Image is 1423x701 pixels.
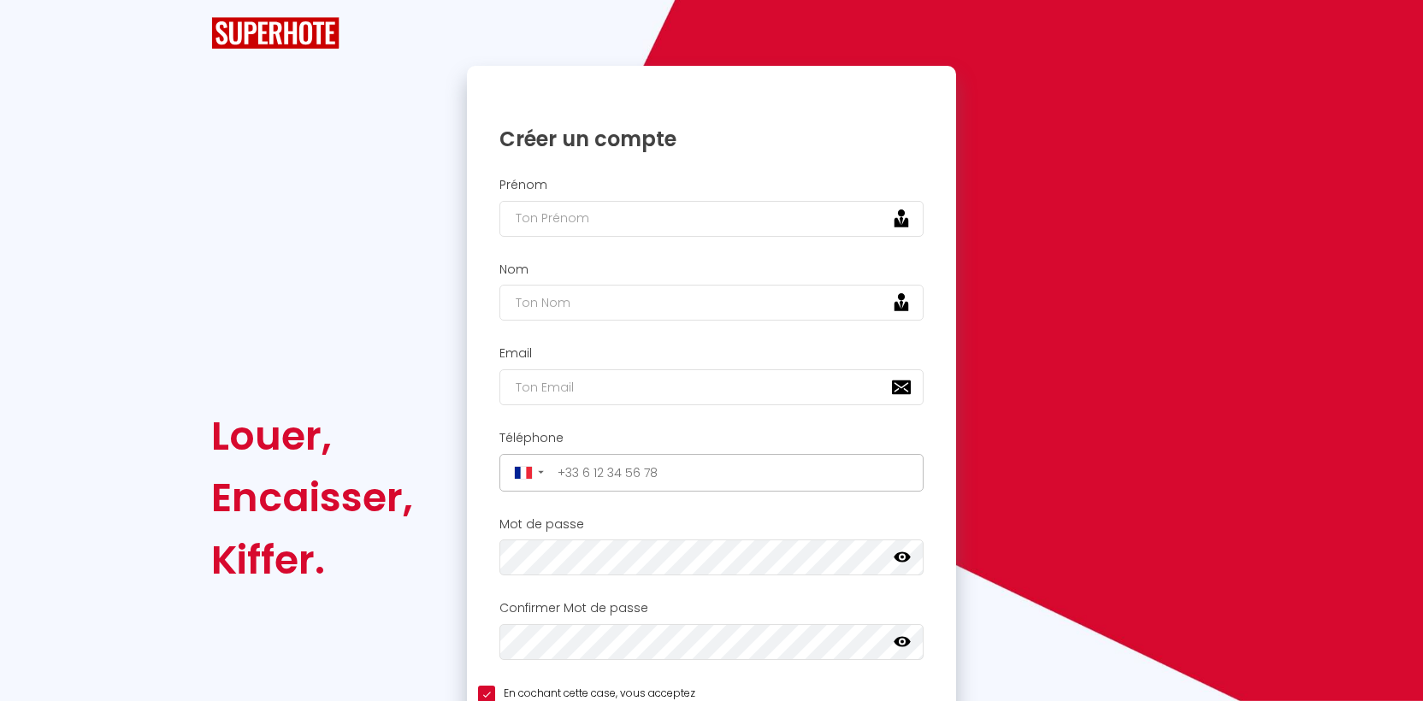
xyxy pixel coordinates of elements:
input: Ton Nom [499,285,924,321]
h1: Créer un compte [499,126,924,152]
input: +33 6 12 34 56 78 [552,459,918,486]
div: Kiffer. [211,529,413,591]
span: ▼ [536,468,546,476]
input: Ton Email [499,369,924,405]
h2: Prénom [499,178,924,192]
h2: Email [499,346,924,361]
h2: Nom [499,262,924,277]
h2: Confirmer Mot de passe [499,601,924,616]
div: Encaisser, [211,467,413,528]
input: Ton Prénom [499,201,924,237]
img: SuperHote logo [211,17,340,49]
h2: Mot de passe [499,517,924,532]
h2: Téléphone [499,431,924,445]
div: Louer, [211,405,413,467]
